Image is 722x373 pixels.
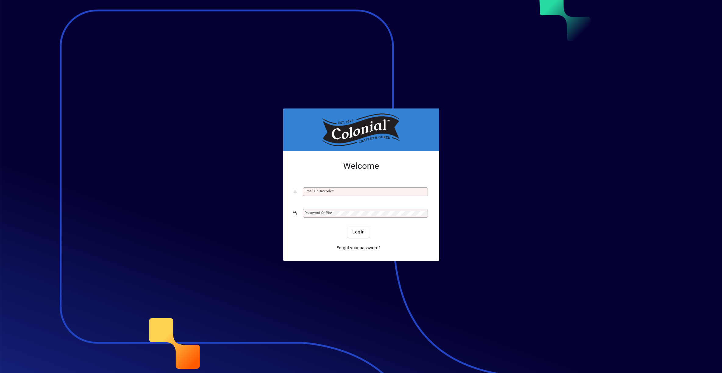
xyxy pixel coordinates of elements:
[304,211,331,215] mat-label: Password or Pin
[293,161,429,171] h2: Welcome
[336,245,381,251] span: Forgot your password?
[304,189,332,193] mat-label: Email or Barcode
[352,229,365,235] span: Login
[334,243,383,254] a: Forgot your password?
[347,227,370,238] button: Login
